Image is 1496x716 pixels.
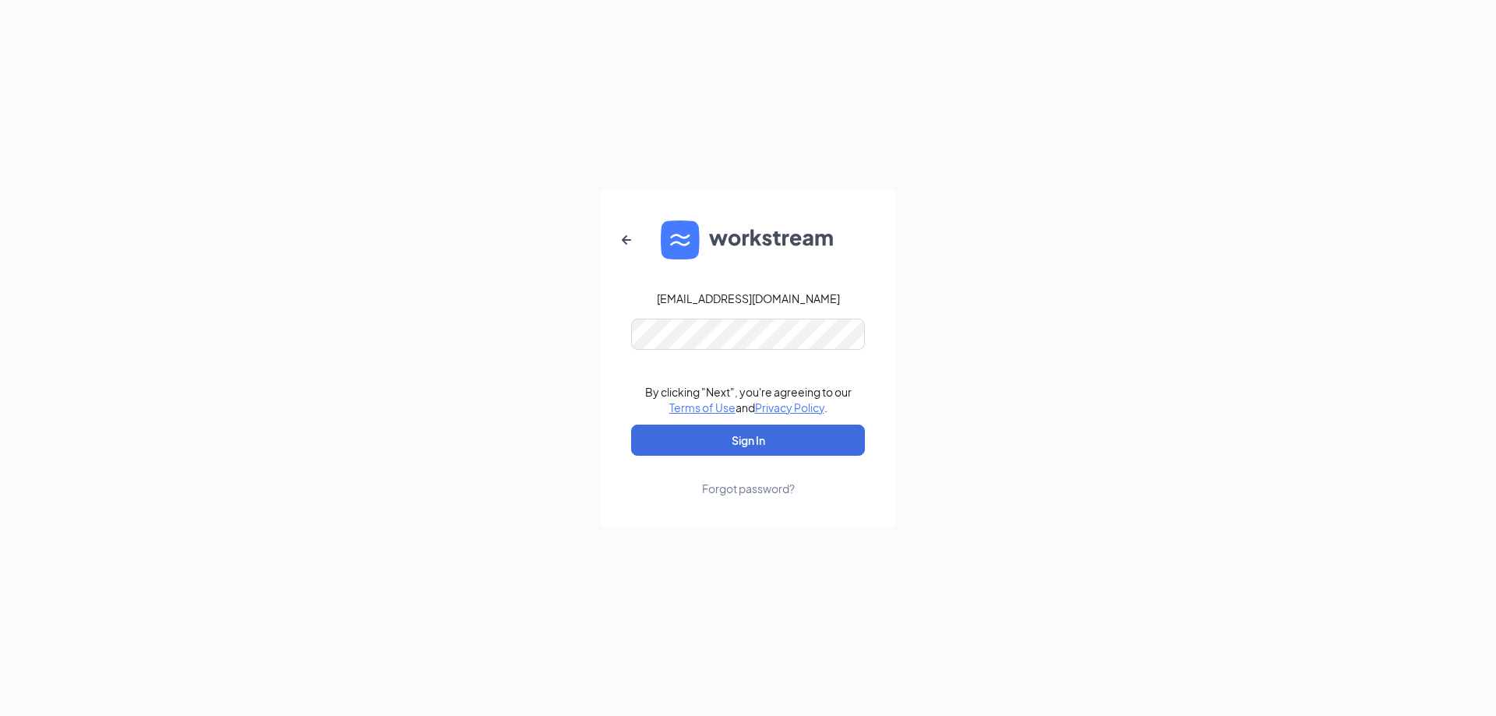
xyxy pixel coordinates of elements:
[617,231,636,249] svg: ArrowLeftNew
[702,481,795,496] div: Forgot password?
[755,400,824,414] a: Privacy Policy
[657,291,840,306] div: [EMAIL_ADDRESS][DOMAIN_NAME]
[645,384,852,415] div: By clicking "Next", you're agreeing to our and .
[702,456,795,496] a: Forgot password?
[631,425,865,456] button: Sign In
[608,221,645,259] button: ArrowLeftNew
[661,220,835,259] img: WS logo and Workstream text
[669,400,736,414] a: Terms of Use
